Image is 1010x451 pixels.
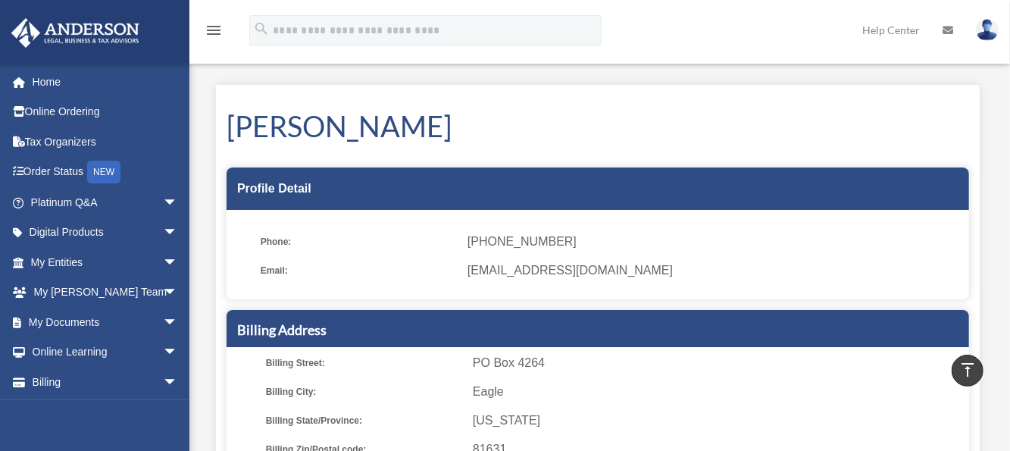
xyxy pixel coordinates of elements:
[976,19,999,41] img: User Pic
[11,127,201,157] a: Tax Organizers
[473,410,964,431] span: [US_STATE]
[952,355,983,387] a: vertical_align_top
[227,168,969,210] div: Profile Detail
[261,231,457,252] span: Phone:
[11,277,201,308] a: My [PERSON_NAME] Teamarrow_drop_down
[205,27,223,39] a: menu
[163,277,193,308] span: arrow_drop_down
[266,381,462,402] span: Billing City:
[163,218,193,249] span: arrow_drop_down
[11,367,201,397] a: Billingarrow_drop_down
[7,18,144,48] img: Anderson Advisors Platinum Portal
[11,218,201,248] a: Digital Productsarrow_drop_down
[11,307,201,337] a: My Documentsarrow_drop_down
[253,20,270,37] i: search
[11,97,201,127] a: Online Ordering
[266,410,462,431] span: Billing State/Province:
[163,187,193,218] span: arrow_drop_down
[163,337,193,368] span: arrow_drop_down
[473,381,964,402] span: Eagle
[237,321,958,340] h5: Billing Address
[205,21,223,39] i: menu
[958,361,977,379] i: vertical_align_top
[467,231,958,252] span: [PHONE_NUMBER]
[11,337,201,368] a: Online Learningarrow_drop_down
[163,307,193,338] span: arrow_drop_down
[473,352,964,374] span: PO Box 4264
[11,157,201,188] a: Order StatusNEW
[261,260,457,281] span: Email:
[163,247,193,278] span: arrow_drop_down
[163,367,193,398] span: arrow_drop_down
[11,67,201,97] a: Home
[87,161,120,183] div: NEW
[11,397,201,428] a: Events Calendar
[11,187,201,218] a: Platinum Q&Aarrow_drop_down
[266,352,462,374] span: Billing Street:
[467,260,958,281] span: [EMAIL_ADDRESS][DOMAIN_NAME]
[11,247,201,277] a: My Entitiesarrow_drop_down
[227,106,969,146] h1: [PERSON_NAME]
